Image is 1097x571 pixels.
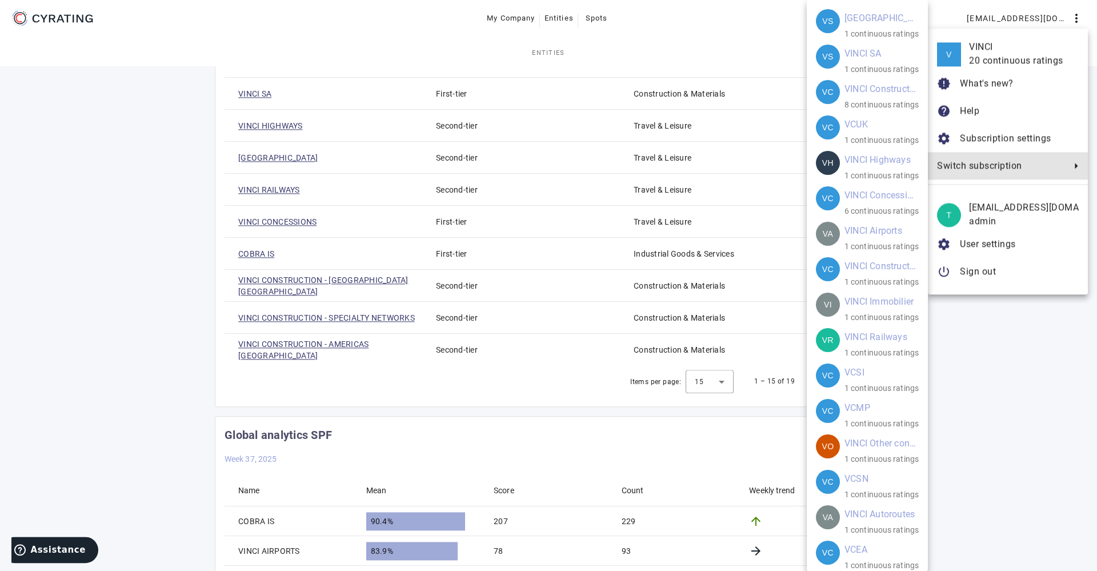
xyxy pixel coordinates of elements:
mat-card-title: VINCI Immobilier [844,293,914,311]
mat-card-subtitle: 6 continuous ratings [844,205,919,217]
mat-card-subtitle: 1 continuous ratings [844,134,919,146]
mat-card-subtitle: 1 continuous ratings [844,417,919,430]
mat-card-title: VINCI Autoroutes [844,505,915,524]
mat-card-title: VINCI Construction [844,80,918,98]
div: VC [816,115,840,139]
mat-card-subtitle: 1 continuous ratings [844,27,919,40]
mat-card-title: VCUK [844,115,868,134]
mat-card-subtitle: 1 continuous ratings [844,488,919,501]
span: Switch subscription [937,159,1065,173]
div: VR [816,328,840,352]
span: Sign out [960,266,996,277]
mat-card-subtitle: 1 continuous ratings [844,453,919,465]
div: admin [969,214,1079,228]
div: VC [816,399,840,423]
mat-icon: power_settings_new [937,265,951,278]
mat-card-title: VINCI Airports [844,222,902,240]
mat-card-title: [GEOGRAPHIC_DATA] [844,9,918,27]
mat-icon: settings [937,237,951,251]
mat-card-title: VINCI SA [844,45,882,63]
mat-card-subtitle: 1 continuous ratings [844,275,919,288]
mat-card-subtitle: 1 continuous ratings [844,524,919,536]
div: 20 continuous ratings [969,54,1079,67]
mat-card-title: VINCI Railways [844,328,907,346]
iframe: Ouvre un widget dans lequel vous pouvez trouver plus d’informations [11,537,98,565]
span: User settings [960,238,1016,249]
mat-card-title: VINCI Other concessions [844,434,918,453]
span: Subscription settings [960,133,1051,143]
mat-card-subtitle: 8 continuous ratings [844,98,919,111]
mat-card-title: VCMP [844,399,870,417]
mat-card-subtitle: 1 continuous ratings [844,63,919,75]
div: VA [816,222,840,246]
div: VC [816,186,840,210]
div: VC [816,470,840,494]
span: Help [960,105,979,116]
mat-icon: new_releases [937,77,951,90]
mat-card-title: VCSI [844,364,864,382]
mat-card-title: VCSN [844,470,868,488]
mat-card-subtitle: 1 continuous ratings [844,240,919,253]
mat-icon: settings [937,131,951,145]
div: [EMAIL_ADDRESS][DOMAIN_NAME] [969,201,1079,214]
div: VS [816,9,840,33]
div: VC [816,541,840,565]
mat-icon: help [937,104,951,118]
span: What's new? [960,78,1014,89]
div: VINCI [969,40,1079,54]
mat-card-subtitle: 1 continuous ratings [844,382,919,394]
div: VA [816,505,840,529]
mat-card-title: VINCI Concessions [844,186,918,205]
mat-card-title: VINCI Highways [844,151,911,169]
div: VS [816,45,840,69]
div: VC [816,80,840,104]
div: VI [816,293,840,317]
mat-card-title: VCEA [844,541,867,559]
div: VH [816,151,840,175]
mat-card-title: VINCI Construction [GEOGRAPHIC_DATA] [844,257,918,275]
mat-card-subtitle: 1 continuous ratings [844,346,919,359]
div: VC [816,257,840,281]
div: VC [816,364,840,388]
div: VO [816,434,840,458]
div: V [937,42,961,66]
mat-card-subtitle: 1 continuous ratings [844,169,919,182]
div: T [937,203,961,227]
mat-card-subtitle: 1 continuous ratings [844,311,919,324]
